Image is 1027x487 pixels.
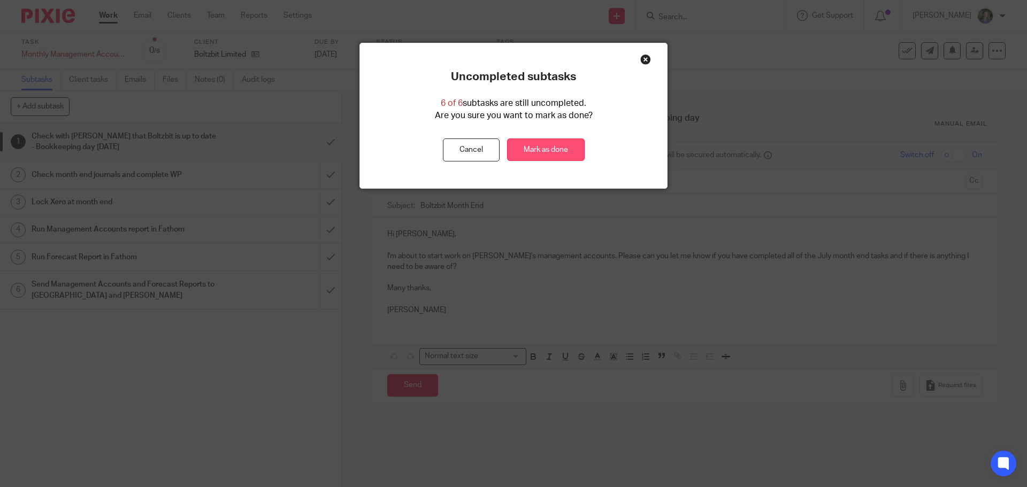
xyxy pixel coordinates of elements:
p: Are you sure you want to mark as done? [435,110,593,122]
p: Uncompleted subtasks [451,70,576,84]
span: 6 of 6 [441,99,463,107]
button: Cancel [443,138,500,161]
div: Close this dialog window [640,54,651,65]
p: subtasks are still uncompleted. [441,97,586,110]
a: Mark as done [507,138,585,161]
